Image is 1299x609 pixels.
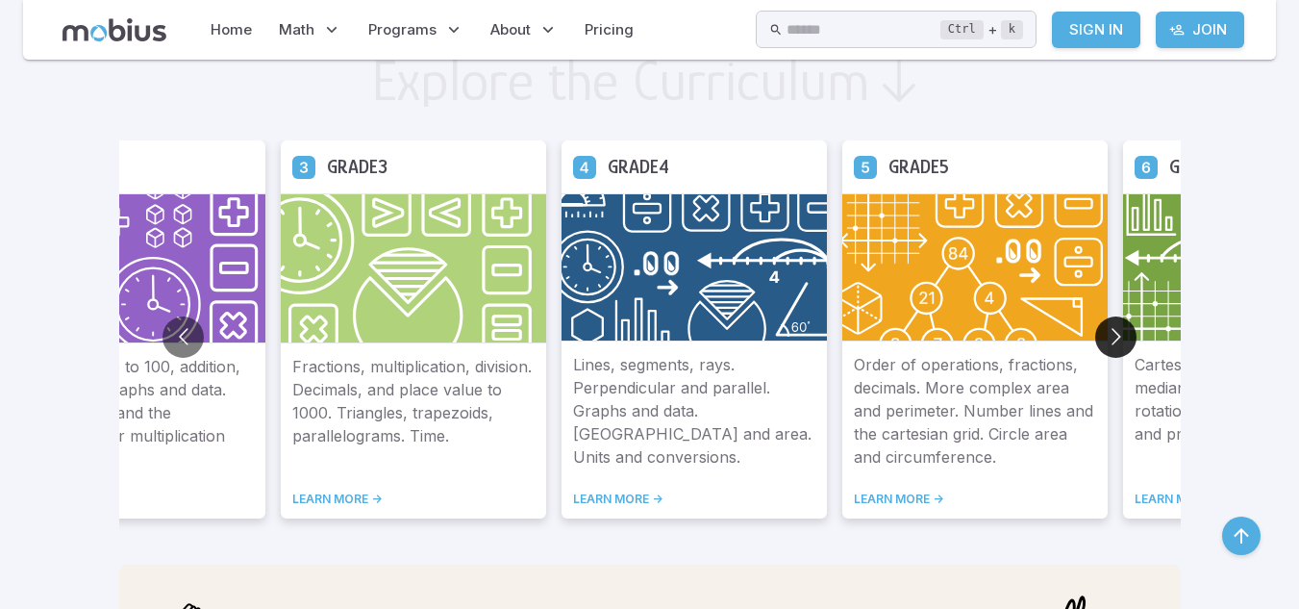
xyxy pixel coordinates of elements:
a: Pricing [579,8,639,52]
p: Fractions, multiplication, division. Decimals, and place value to 1000. Triangles, trapezoids, pa... [292,355,535,469]
a: Sign In [1052,12,1140,48]
h2: Explore the Curriculum [371,52,870,110]
kbd: Ctrl [940,20,984,39]
div: + [940,18,1023,41]
a: LEARN MORE -> [573,492,815,507]
h5: Grade 4 [608,152,669,182]
img: Grade 5 [842,193,1108,342]
a: Grade 3 [292,155,315,178]
a: Grade 5 [854,155,877,178]
span: Math [279,19,314,40]
a: Grade 4 [573,155,596,178]
button: Go to previous slide [162,317,204,358]
p: Place value up to 100, addition, subtraction, graphs and data. Skip counting and the foundations ... [12,355,254,469]
a: Join [1156,12,1244,48]
a: Grade 6 [1135,155,1158,178]
p: Order of operations, fractions, decimals. More complex area and perimeter. Number lines and the c... [854,353,1096,469]
span: About [490,19,531,40]
a: LEARN MORE -> [292,492,535,507]
button: Go to next slide [1095,317,1137,358]
h5: Grade 3 [327,152,387,182]
kbd: k [1001,20,1023,39]
p: Lines, segments, rays. Perpendicular and parallel. Graphs and data. [GEOGRAPHIC_DATA] and area. U... [573,353,815,469]
span: Programs [368,19,437,40]
a: LEARN MORE -> [854,492,1096,507]
a: Home [205,8,258,52]
h5: Grade 5 [888,152,949,182]
img: Grade 4 [562,193,827,342]
h5: Grade 6 [1169,152,1232,182]
a: LEARN MORE -> [12,492,254,507]
img: Grade 3 [281,193,546,343]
